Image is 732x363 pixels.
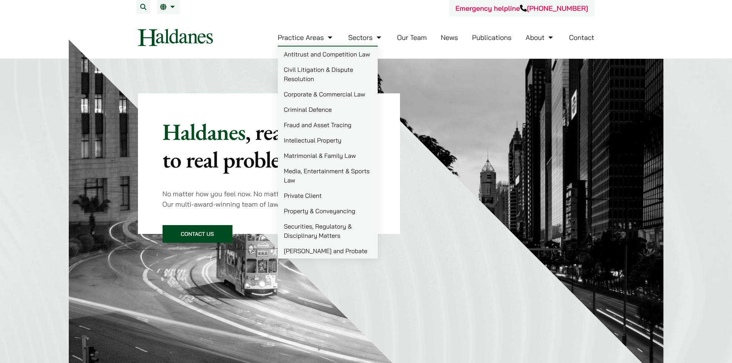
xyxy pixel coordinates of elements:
a: Practice Areas [278,33,334,42]
a: Civil Litigation & Dispute Resolution [278,62,378,86]
a: Corporate & Commercial Law [278,86,378,102]
a: About [526,33,555,42]
a: Fraud and Asset Tracing [278,117,378,133]
a: [PERSON_NAME] and Probate [278,243,378,259]
a: Intellectual Property [278,133,378,148]
a: Private Client [278,188,378,203]
p: No matter how you feel now. No matter what your legal problem is. Our multi-award-winning team of... [163,189,376,209]
a: Antitrust and Competition Law [278,46,378,62]
a: Publications [472,33,512,42]
a: Contact [569,33,594,42]
a: Criminal Defence [278,102,378,117]
a: Our Team [397,33,427,42]
a: News [441,33,458,42]
img: Logo of Haldanes [138,29,213,46]
mark: , real solutions to real problems [163,117,373,174]
a: Sectors [348,33,383,42]
a: Property & Conveyancing [278,203,378,219]
a: Emergency helpline[PHONE_NUMBER] [455,4,588,13]
a: Media, Entertainment & Sports Law [278,163,378,188]
a: EN [160,4,177,10]
a: Securities, Regulatory & Disciplinary Matters [278,219,378,243]
p: Haldanes [163,118,376,173]
a: Contact Us [163,225,232,243]
a: Matrimonial & Family Law [278,148,378,163]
